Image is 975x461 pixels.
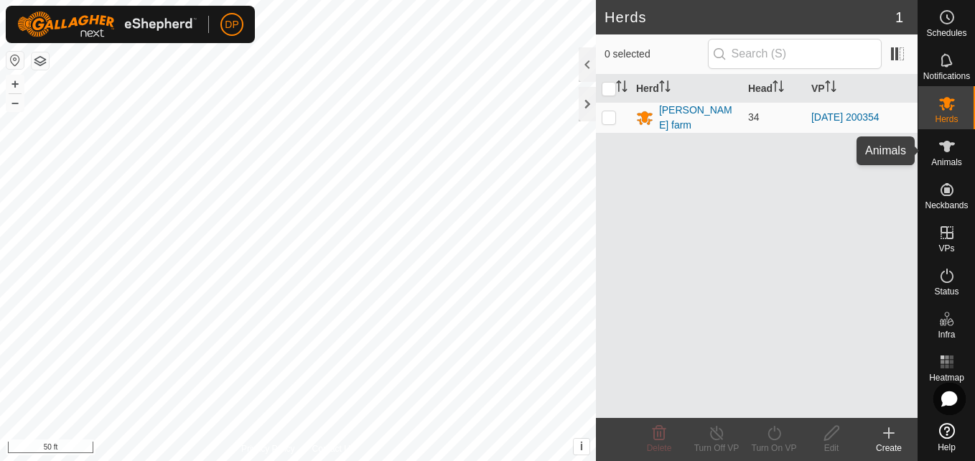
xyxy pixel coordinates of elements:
[6,94,24,111] button: –
[934,287,958,296] span: Status
[811,111,880,123] a: [DATE] 200354
[929,373,964,382] span: Heatmap
[647,443,672,453] span: Delete
[803,442,860,455] div: Edit
[659,83,671,94] p-sorticon: Activate to sort
[580,440,583,452] span: i
[938,244,954,253] span: VPs
[17,11,197,37] img: Gallagher Logo
[32,52,49,70] button: Map Layers
[616,83,628,94] p-sorticon: Activate to sort
[918,417,975,457] a: Help
[742,75,806,103] th: Head
[312,442,355,455] a: Contact Us
[6,52,24,69] button: Reset Map
[926,29,966,37] span: Schedules
[773,83,784,94] p-sorticon: Activate to sort
[895,6,903,28] span: 1
[708,39,882,69] input: Search (S)
[806,75,918,103] th: VP
[860,442,918,455] div: Create
[659,103,737,133] div: [PERSON_NAME] farm
[935,115,958,124] span: Herds
[748,111,760,123] span: 34
[923,72,970,80] span: Notifications
[938,443,956,452] span: Help
[605,47,708,62] span: 0 selected
[574,439,589,455] button: i
[825,83,836,94] p-sorticon: Activate to sort
[225,17,238,32] span: DP
[688,442,745,455] div: Turn Off VP
[931,158,962,167] span: Animals
[6,75,24,93] button: +
[605,9,895,26] h2: Herds
[925,201,968,210] span: Neckbands
[630,75,742,103] th: Herd
[241,442,295,455] a: Privacy Policy
[745,442,803,455] div: Turn On VP
[938,330,955,339] span: Infra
